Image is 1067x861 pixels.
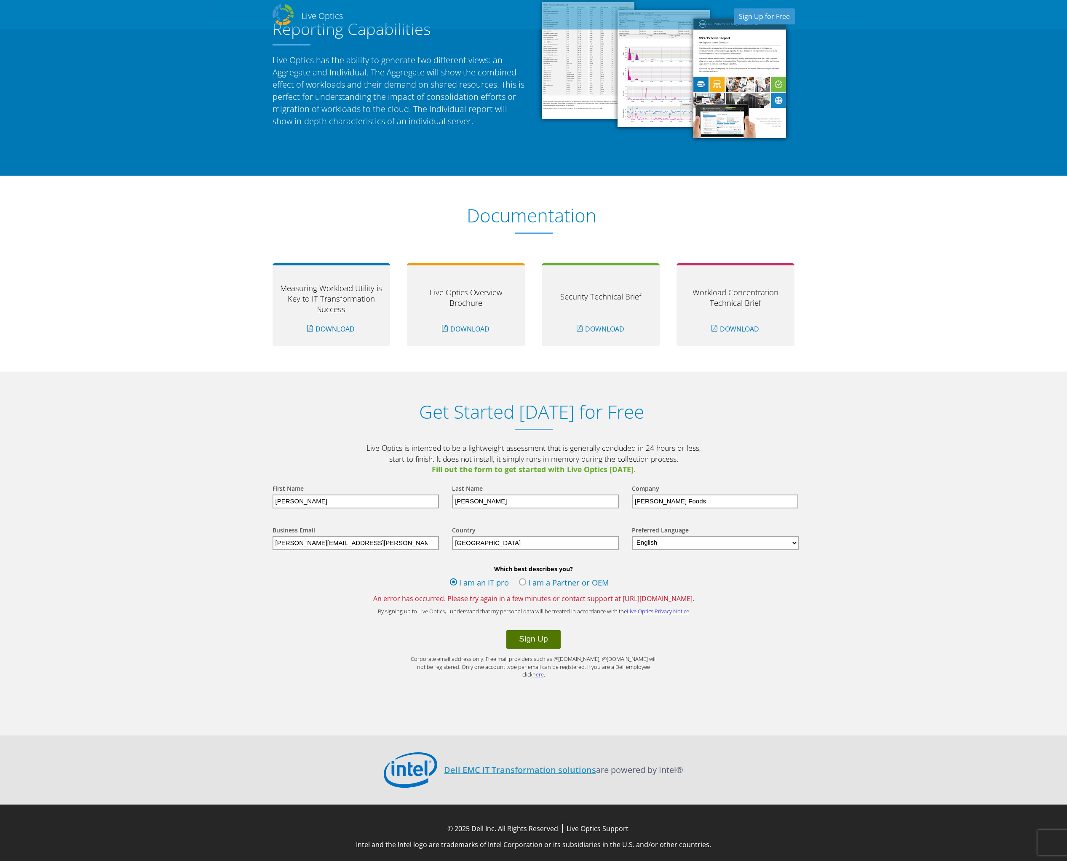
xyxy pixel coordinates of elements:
[273,484,304,495] label: First Name
[567,824,628,833] a: Live Optics Support
[572,321,629,337] a: Download
[693,19,786,138] img: Reporting Capabilities
[264,594,803,603] span: An error has occurred. Please try again in a few minutes or contact support at [URL][DOMAIN_NAME].
[384,752,437,788] img: Intel Logo
[452,484,483,495] label: Last Name
[632,484,659,495] label: Company
[618,10,710,128] img: Reporting Capabilities
[452,536,619,550] input: Start typing to search for a country
[450,577,509,590] label: I am an IT pro
[273,54,525,127] p: Live Optics has the ability to generate two different views: an Aggregate and Individual. The Agg...
[444,764,596,775] a: Dell EMC IT Transformation solutions
[365,443,702,475] p: Live Optics is intended to be a lightweight assessment that is generally concluded in 24 hours or...
[548,291,654,302] h3: Security Technical Brief
[707,321,764,337] a: Download
[413,287,519,308] h3: Live Optics Overview Brochure
[264,565,803,573] b: Which best describes you?
[407,655,660,679] p: Corporate email address only. Free mail providers such as @[DOMAIN_NAME], @[DOMAIN_NAME] will not...
[632,526,689,536] label: Preferred Language
[519,577,609,590] label: I am a Partner or OEM
[542,2,634,119] img: Reporting Capabilities
[273,526,315,536] label: Business Email
[278,283,384,314] h3: Measuring Workload Utility is Key to IT Transformation Success
[303,321,360,337] a: Download
[273,4,294,25] img: Dell Dpack
[682,287,789,308] h3: Workload Concentration Technical Brief
[264,205,799,226] h1: Documentation
[365,464,702,475] span: Fill out the form to get started with Live Optics [DATE].
[627,607,689,615] a: Live Optics Privacy Notice
[264,401,799,422] h1: Get Started [DATE] for Free
[445,824,563,833] li: © 2025 Dell Inc. All Rights Reserved
[444,764,683,776] p: are powered by Intel®
[365,607,702,615] p: By signing up to Live Optics, I understand that my personal data will be treated in accordance wi...
[273,20,521,38] h1: Reporting Capabilities
[734,8,795,24] a: Sign Up for Free
[302,10,343,21] h2: Live Optics
[438,321,495,337] a: Download
[532,671,544,678] a: here
[506,630,560,649] button: Sign Up
[452,526,476,536] label: Country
